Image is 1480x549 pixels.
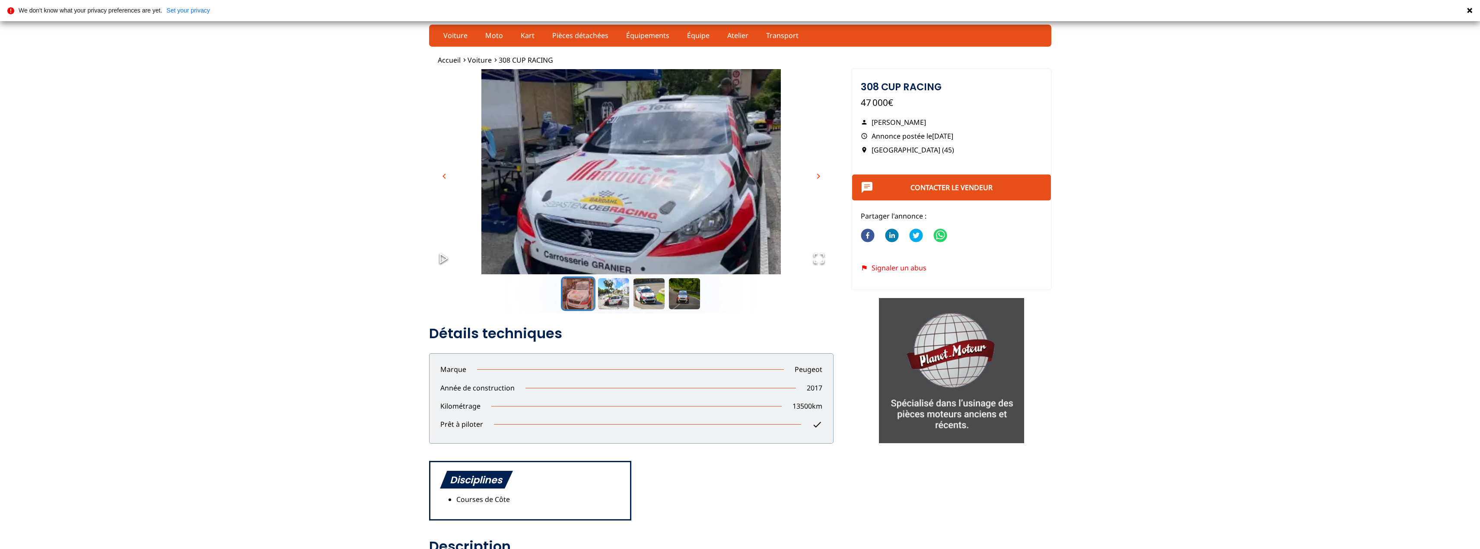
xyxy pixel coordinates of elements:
p: Année de construction [430,383,525,393]
p: [PERSON_NAME] [861,117,1043,127]
span: chevron_left [439,171,449,181]
h2: Disciplines [439,471,513,489]
a: Accueil [438,55,461,65]
button: facebook [861,223,875,249]
button: Go to Slide 2 [596,276,631,311]
p: [GEOGRAPHIC_DATA] (45) [861,145,1043,155]
p: Peugeot [784,365,833,374]
p: Partager l'annonce : [861,211,1043,221]
a: Voiture [468,55,492,65]
h2: Détails techniques [429,325,834,342]
a: Équipe [681,28,715,43]
a: Transport [761,28,804,43]
span: check [812,419,822,430]
button: Go to Slide 4 [667,276,702,311]
h1: 308 CUP RACING [861,82,1043,92]
button: Contacter le vendeur [852,175,1051,200]
li: Courses de Côte [456,495,513,503]
a: 308 CUP RACING [499,55,553,65]
p: 47 000€ [861,96,1043,109]
button: chevron_right [812,170,825,183]
p: 2017 [796,383,833,393]
button: twitter [909,223,923,249]
button: whatsapp [933,223,947,249]
button: Play or Pause Slideshow [429,244,458,274]
p: 13500 km [782,401,833,411]
a: Atelier [722,28,754,43]
a: Pièces détachées [547,28,614,43]
a: Voiture [438,28,473,43]
a: Moto [480,28,509,43]
button: Go to Slide 1 [561,276,595,311]
p: Annonce postée le [DATE] [861,131,1043,141]
p: Marque [430,365,477,374]
div: Signaler un abus [861,264,1043,272]
button: Go to Slide 3 [632,276,666,311]
p: Kilométrage [430,401,491,411]
a: Kart [515,28,540,43]
a: Équipements [621,28,675,43]
div: Thumbnail Navigation [429,276,834,311]
div: Go to Slide 1 [429,69,834,274]
p: Prêt à piloter [430,419,494,432]
button: linkedin [885,223,899,249]
p: We don't know what your privacy preferences are yet. [19,7,162,13]
span: chevron_right [813,171,824,181]
a: Set your privacy [166,7,210,13]
img: image [429,69,834,294]
button: Open Fullscreen [804,244,834,274]
button: chevron_left [438,170,451,183]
